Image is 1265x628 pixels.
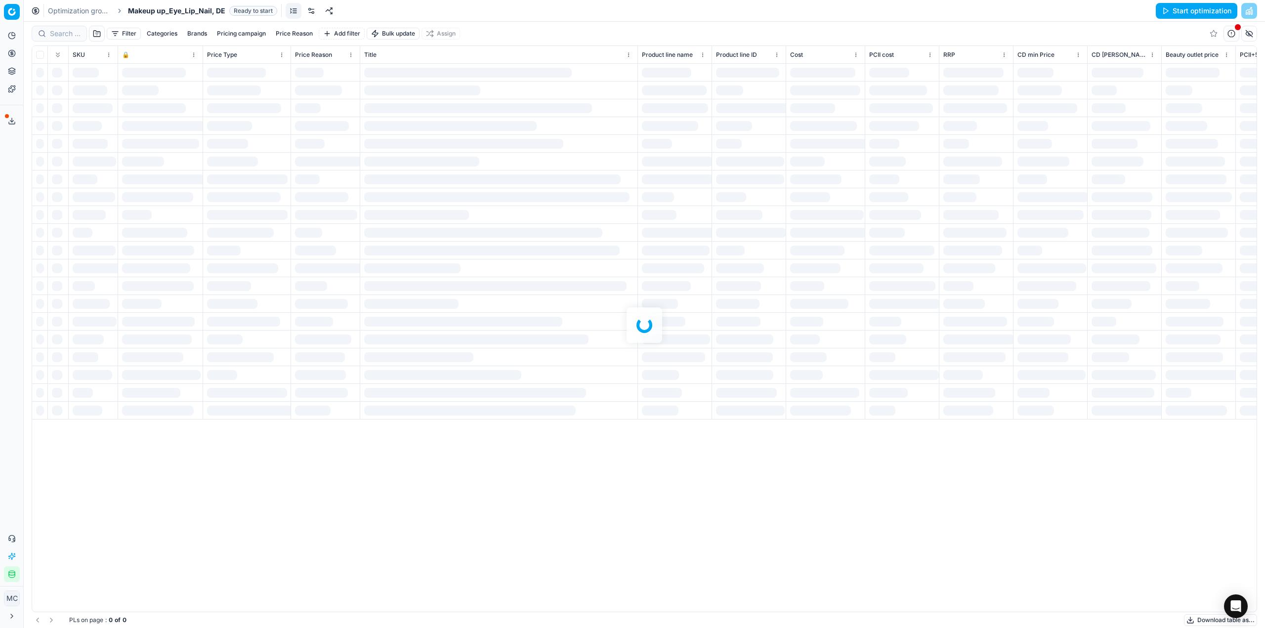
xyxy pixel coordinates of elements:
button: MC [4,590,20,606]
nav: breadcrumb [48,6,277,16]
span: Makeup up_Eye_Lip_Nail, DE [128,6,225,16]
button: Start optimization [1156,3,1237,19]
span: Ready to start [229,6,277,16]
span: MC [4,591,19,606]
span: Makeup up_Eye_Lip_Nail, DEReady to start [128,6,277,16]
a: Optimization groups [48,6,111,16]
div: Open Intercom Messenger [1224,594,1248,618]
